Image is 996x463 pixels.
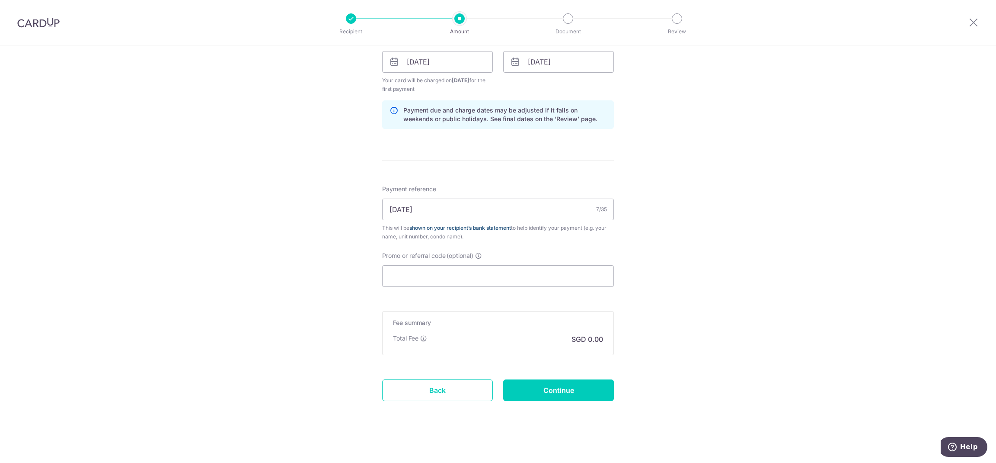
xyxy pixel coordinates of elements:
[536,27,600,36] p: Document
[596,205,607,214] div: 7/35
[382,51,493,73] input: DD / MM / YYYY
[382,379,493,401] a: Back
[319,27,383,36] p: Recipient
[382,185,436,193] span: Payment reference
[382,76,493,93] span: Your card will be charged on
[503,51,614,73] input: DD / MM / YYYY
[393,334,418,343] p: Total Fee
[645,27,709,36] p: Review
[382,224,614,241] div: This will be to help identify your payment (e.g. your name, unit number, condo name).
[17,17,60,28] img: CardUp
[382,251,446,260] span: Promo or referral code
[447,251,473,260] span: (optional)
[409,225,511,231] a: shown on your recipient’s bank statement
[941,437,987,459] iframe: Opens a widget where you can find more information
[428,27,492,36] p: Amount
[403,106,607,123] p: Payment due and charge dates may be adjusted if it falls on weekends or public holidays. See fina...
[503,379,614,401] input: Continue
[452,77,469,84] span: [DATE]
[393,318,603,327] h5: Fee summary
[571,334,603,344] p: SGD 0.00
